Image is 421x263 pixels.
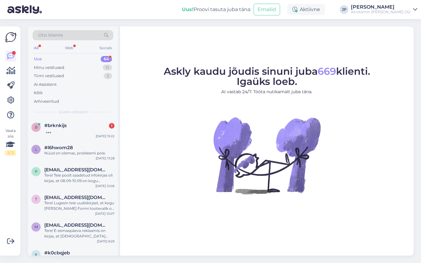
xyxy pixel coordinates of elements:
div: [PERSON_NAME] [351,5,411,10]
div: All [33,44,40,52]
div: Kõik [34,90,43,96]
div: [DATE] 15:22 [96,134,114,138]
button: Emailid [254,4,280,15]
b: Uus! [182,6,194,12]
img: Askly Logo [5,31,17,43]
div: 64 [101,56,112,62]
span: Uued vestlused [59,109,87,115]
span: #k0cbqjeb [44,250,70,256]
span: t [35,197,37,201]
span: m [34,225,38,229]
div: Airvitamin [PERSON_NAME] OÜ [351,10,411,14]
div: [DATE] 9:29 [97,239,114,244]
div: Web [64,44,74,52]
div: [DATE] 13:28 [96,156,114,161]
div: Socials [98,44,113,52]
span: p [35,169,38,174]
div: 2 [104,73,112,79]
span: #l6hwom28 [44,145,73,150]
div: 1 [109,123,114,129]
div: 11 [103,65,112,71]
span: b [35,125,38,130]
span: k [35,252,38,257]
div: Uus [34,56,42,62]
img: No Chat active [211,100,322,211]
div: Aktiivne [287,4,325,15]
div: AI Assistent [34,82,57,88]
div: Tiimi vestlused [34,73,64,79]
p: AI vastab 24/7. Tööta nutikamalt juba täna. [164,89,370,95]
span: triin.nuut@gmail.com [44,195,108,200]
div: Proovi tasuta juba täna: [182,6,251,13]
span: Askly kaudu jõudis sinuni juba klienti. Igaüks loeb. [164,65,370,87]
span: 669 [318,65,336,77]
div: JP [340,5,348,14]
div: Nüüd on olemas, probleemi pole. [44,150,114,156]
span: #brknkijs [44,123,67,128]
div: 2 / 3 [5,150,16,156]
div: [DATE] 12:06 [95,184,114,188]
div: Tere! E-esmaspäeva reklaamis on kirjas, et [DEMOGRAPHIC_DATA] rakendub ka filtritele. Samas, [PER... [44,228,114,239]
div: Vaata siia [5,128,16,156]
div: Minu vestlused [34,65,64,71]
a: [PERSON_NAME]Airvitamin [PERSON_NAME] OÜ [351,5,417,14]
span: piret.kattai@gmail.com [44,167,108,173]
span: merilin686@hotmail.com [44,222,108,228]
div: Arhiveeritud [34,98,59,105]
span: l [35,147,37,152]
div: Tere! Teie poolt saadetud infokirjas oli kirjas, et 08.09-10.09 on kogu [PERSON_NAME] Formi toote... [44,173,114,184]
span: Otsi kliente [38,32,63,38]
div: [DATE] 10:07 [95,211,114,216]
div: Tere! Lugesin teie uudiskirjast, et kogu [PERSON_NAME] Formi tootevalik on 20% soodsamalt alates ... [44,200,114,211]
